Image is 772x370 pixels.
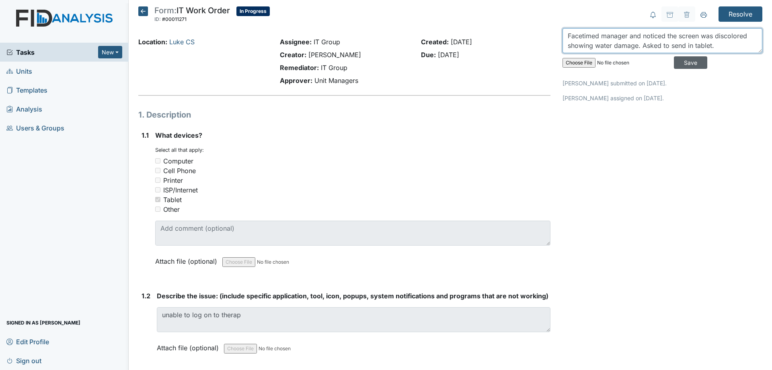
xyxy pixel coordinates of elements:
[155,131,202,139] span: What devices?
[157,339,222,353] label: Attach file (optional)
[157,292,548,300] span: Describe the issue: (include specific application, tool, icon, popups, system notifications and p...
[154,6,230,24] div: IT Work Order
[6,316,80,329] span: Signed in as [PERSON_NAME]
[6,65,32,77] span: Units
[421,38,449,46] strong: Created:
[157,307,550,332] textarea: unable to log on to therap
[236,6,270,16] span: In Progress
[142,130,149,140] label: 1.1
[155,158,160,163] input: Computer
[6,84,47,96] span: Templates
[421,51,436,59] strong: Due:
[154,6,177,15] span: Form:
[163,176,183,185] div: Printer
[6,335,49,348] span: Edit Profile
[155,207,160,212] input: Other
[451,38,472,46] span: [DATE]
[138,38,167,46] strong: Location:
[163,185,198,195] div: ISP/Internet
[280,38,312,46] strong: Assignee:
[163,166,196,176] div: Cell Phone
[280,76,312,85] strong: Approver:
[155,147,204,153] small: Select all that apply:
[142,291,150,301] label: 1.2
[155,168,160,173] input: Cell Phone
[163,156,193,166] div: Computer
[308,51,361,59] span: [PERSON_NAME]
[155,197,160,202] input: Tablet
[163,195,182,205] div: Tablet
[6,48,98,57] a: Tasks
[163,205,180,214] div: Other
[98,46,122,58] button: New
[169,38,195,46] a: Luke CS
[6,103,42,115] span: Analysis
[280,51,306,59] strong: Creator:
[162,16,187,22] span: #00011271
[321,64,347,72] span: IT Group
[280,64,319,72] strong: Remediator:
[563,94,762,102] p: [PERSON_NAME] assigned on [DATE].
[154,16,161,22] span: ID:
[719,6,762,22] input: Resolve
[138,109,550,121] h1: 1. Description
[6,354,41,367] span: Sign out
[438,51,459,59] span: [DATE]
[6,122,64,134] span: Users & Groups
[155,178,160,183] input: Printer
[155,187,160,192] input: ISP/Internet
[563,79,762,87] p: [PERSON_NAME] submitted on [DATE].
[155,252,220,266] label: Attach file (optional)
[314,38,340,46] span: IT Group
[314,76,358,85] span: Unit Managers
[674,56,707,69] input: Save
